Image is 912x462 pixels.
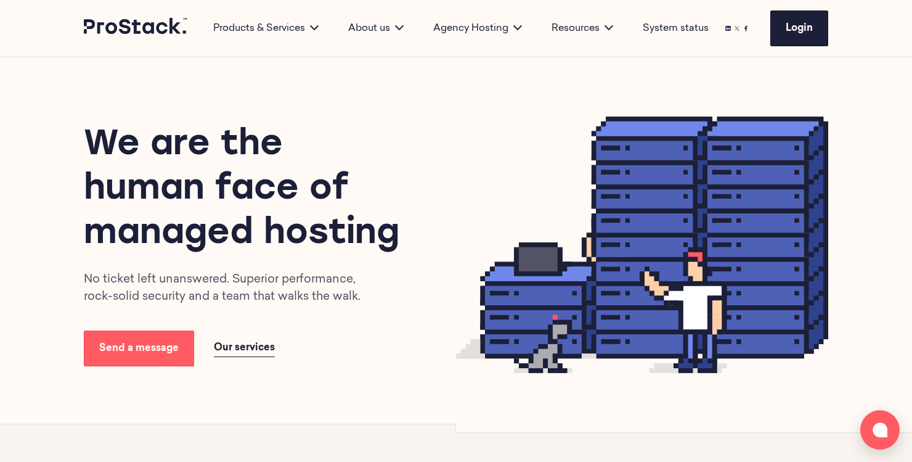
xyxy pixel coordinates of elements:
h1: We are the human face of managed hosting [84,123,412,257]
span: Our services [214,343,275,353]
span: Login [786,23,813,33]
div: Products & Services [198,21,333,36]
a: Send a message [84,331,194,366]
div: About us [333,21,418,36]
div: Resources [537,21,628,36]
a: Login [770,10,828,46]
a: Prostack logo [84,18,189,39]
a: Our services [214,339,275,357]
a: System status [643,21,709,36]
button: Open chat window [860,410,900,450]
span: Send a message [99,344,179,353]
p: No ticket left unanswered. Superior performance, rock-solid security and a team that walks the walk. [84,271,379,306]
div: Agency Hosting [418,21,537,36]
